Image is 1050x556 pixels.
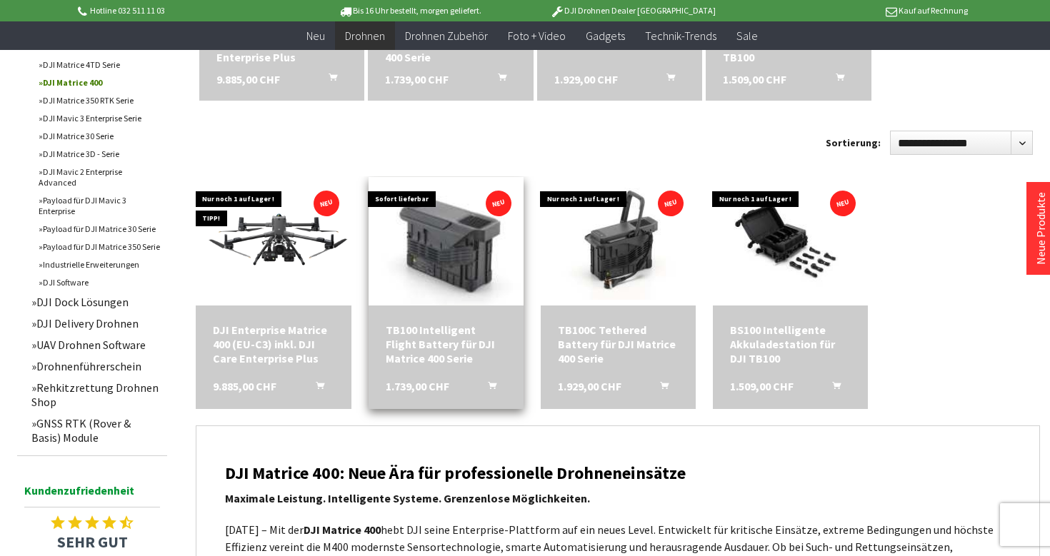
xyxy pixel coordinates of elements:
a: Rehkitzrettung Drohnen Shop [24,377,167,413]
a: Payload für DJI Matrice 350 Serie [31,238,167,256]
button: In den Warenkorb [311,71,346,89]
a: TB100 Intelligent Flight Battery für DJI Matrice 400 Serie 1.739,00 CHF In den Warenkorb [386,323,506,365]
span: 1.929,00 CHF [558,379,621,393]
span: Gadgets [586,29,625,43]
p: DJI Drohnen Dealer [GEOGRAPHIC_DATA] [521,2,744,19]
strong: DJI Matrice 400: Neue Ära für professionelle Drohneneinsätze [225,462,686,484]
img: TB100C Tethered Battery für DJI Matrice 400 Serie [541,183,696,300]
strong: Maximale Leistung. Intelligente Systeme. Grenzenlose Möglichkeiten. [225,491,590,505]
a: DJI Matrice 400 [31,74,167,91]
button: In den Warenkorb [643,379,677,398]
span: 1.509,00 CHF [723,71,786,88]
a: TB100C Tethered Battery für DJI Matrice 400 Serie 1.929,00 CHF In den Warenkorb [558,323,679,365]
button: In den Warenkorb [819,71,853,89]
span: Sale [736,29,758,43]
a: Neue Produkte [1034,192,1048,265]
span: 9.885,00 CHF [213,379,276,393]
a: BS100 Intelligente Akkuladestation für DJI TB100 1.509,00 CHF In den Warenkorb [730,323,851,365]
span: Neu [306,29,325,43]
img: BS100 Intelligente Akkuladestation für DJI TB100 [713,183,868,300]
p: Kauf auf Rechnung [744,2,967,19]
span: 1.739,00 CHF [386,379,449,393]
span: Drohnen [345,29,385,43]
a: Payload für DJI Matrice 30 Serie [31,220,167,238]
a: DJI Matrice 30 Serie [31,127,167,145]
p: Hotline 032 511 11 03 [75,2,298,19]
a: DJI Matrice 350 RTK Serie [31,91,167,109]
span: Technik-Trends [645,29,716,43]
a: UAV Drohnen Software [24,334,167,355]
a: DJI Matrice 3D - Serie [31,145,167,163]
button: In den Warenkorb [481,71,515,89]
span: 1.509,00 CHF [730,379,794,393]
a: Gadgets [576,21,635,51]
a: Sale [726,21,768,51]
a: DJI Software [31,273,167,291]
a: Foto + Video [498,21,576,51]
span: 1.929,00 CHF [554,71,618,88]
a: DJI Enterprise Matrice 400 (EU-C3) inkl. DJI Care Enterprise Plus 9.885,00 CHF In den Warenkorb [213,323,334,365]
img: DJI Enterprise Matrice 400 (EU-C3) inkl. DJI Care Enterprise Plus [196,198,351,285]
a: Technik-Trends [635,21,726,51]
button: In den Warenkorb [471,379,505,398]
span: 9.885,00 CHF [216,71,280,88]
a: GNSS RTK (Rover & Basis) Module [24,413,167,448]
label: Sortierung: [826,131,881,154]
a: DJI Mavic 2 Enterprise Advanced [31,163,167,191]
span: 1.739,00 CHF [385,71,449,88]
a: DJI Dock Lösungen [24,291,167,313]
a: Drohnen [335,21,395,51]
a: Industrielle Erweiterungen [31,256,167,273]
button: In den Warenkorb [649,71,684,89]
a: DJI Matrice 4TD Serie [31,56,167,74]
a: Neu [296,21,335,51]
div: DJI Enterprise Matrice 400 (EU-C3) inkl. DJI Care Enterprise Plus [213,323,334,365]
div: TB100C Tethered Battery für DJI Matrice 400 Serie [558,323,679,365]
a: Drohnen Zubehör [395,21,498,51]
a: Payload für DJI Mavic 3 Enterprise [31,191,167,220]
span: Foto + Video [508,29,566,43]
img: TB100 Intelligent Flight Battery für DJI Matrice 400 Serie [337,159,554,323]
span: Drohnen Zubehör [405,29,488,43]
p: Bis 16 Uhr bestellt, morgen geliefert. [298,2,521,19]
span: SEHR GUT [17,532,167,552]
div: TB100 Intelligent Flight Battery für DJI Matrice 400 Serie [386,323,506,365]
button: In den Warenkorb [299,379,333,398]
strong: DJI Matrice 400 [304,522,381,537]
a: Drohnenführerschein [24,355,167,377]
a: DJI Mavic 3 Enterprise Serie [31,109,167,127]
div: BS100 Intelligente Akkuladestation für DJI TB100 [730,323,851,365]
span: Kundenzufriedenheit [24,481,160,507]
button: In den Warenkorb [815,379,849,398]
a: DJI Delivery Drohnen [24,313,167,334]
